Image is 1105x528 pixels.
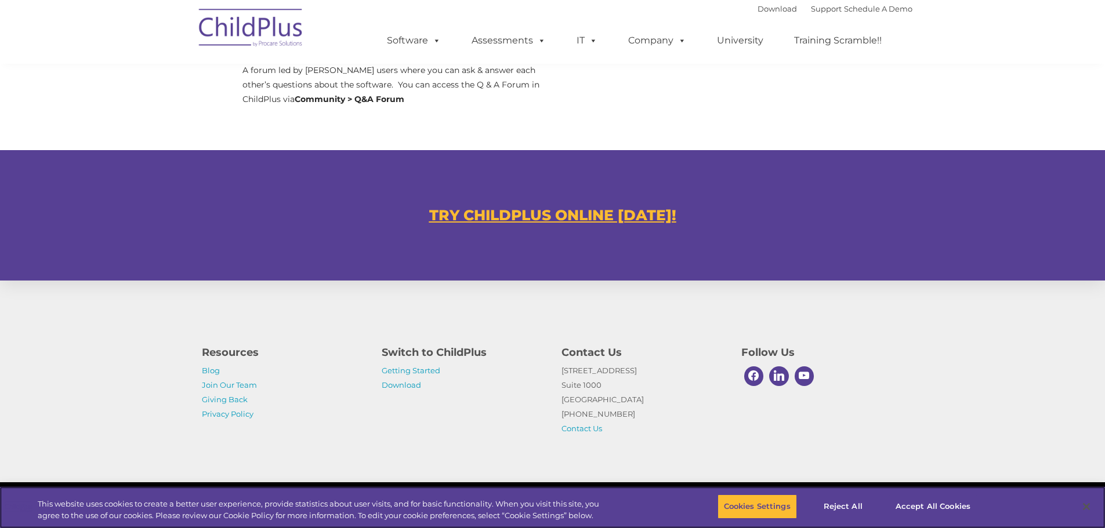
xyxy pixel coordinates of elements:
button: Close [1074,494,1099,519]
a: Schedule A Demo [844,4,912,13]
a: Youtube [792,363,817,389]
a: University [705,29,775,52]
a: Download [758,4,797,13]
p: A forum led by [PERSON_NAME] users where you can ask & answer each other’s questions about the so... [242,63,544,107]
a: Company [617,29,698,52]
a: IT [565,29,609,52]
p: [STREET_ADDRESS] Suite 1000 [GEOGRAPHIC_DATA] [PHONE_NUMBER] [561,363,724,436]
a: Contact Us [561,424,602,433]
div: This website uses cookies to create a better user experience, provide statistics about user visit... [38,498,608,521]
button: Accept All Cookies [889,494,977,519]
h4: Contact Us [561,344,724,361]
a: Privacy Policy [202,409,253,418]
a: Facebook [741,363,767,389]
h4: Switch to ChildPlus [382,344,544,361]
button: Cookies Settings [718,494,797,519]
a: Software [375,29,452,52]
a: Assessments [460,29,557,52]
a: Support [811,4,842,13]
h4: Follow Us [741,344,904,361]
a: Join Our Team [202,380,257,389]
img: ChildPlus by Procare Solutions [193,1,309,59]
button: Reject All [807,494,879,519]
a: Blog [202,366,220,375]
a: Training Scramble!! [782,29,893,52]
a: Getting Started [382,366,440,375]
a: Giving Back [202,395,248,404]
font: | [758,4,912,13]
a: Linkedin [766,363,792,389]
a: TRY CHILDPLUS ONLINE [DATE]! [429,206,676,224]
a: Download [382,380,421,389]
h4: Resources [202,344,364,361]
strong: Community > Q&A Forum [295,94,404,104]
